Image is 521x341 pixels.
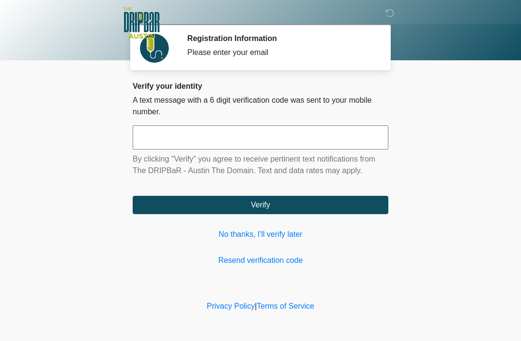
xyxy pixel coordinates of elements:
div: Please enter your email [187,47,374,58]
img: The DRIPBaR - Austin The Domain Logo [123,7,160,39]
h2: Verify your identity [133,82,388,91]
a: No thanks, I'll verify later [133,229,388,240]
a: Resend verification code [133,255,388,266]
img: Agent Avatar [140,34,169,63]
a: Terms of Service [257,302,314,310]
p: A text message with a 6 digit verification code was sent to your mobile number. [133,95,388,118]
a: Privacy Policy [207,302,255,310]
p: By clicking "Verify" you agree to receive pertinent text notifications from The DRIPBaR - Austin ... [133,153,388,177]
button: Verify [133,196,388,214]
a: | [255,302,257,310]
